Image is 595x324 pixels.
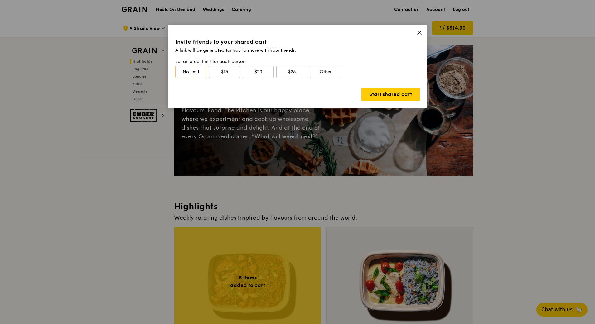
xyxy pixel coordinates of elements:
a: Start shared cart [361,88,420,101]
div: Invite friends to your shared cart [175,37,420,46]
div: $20 [243,66,274,78]
div: No limit [175,66,206,78]
div: $15 [209,66,240,78]
div: Set an order limit for each person: [175,59,420,65]
div: $25 [276,66,307,78]
div: A link will be generated for you to share with your friends. [175,47,420,54]
div: Other [310,66,341,78]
